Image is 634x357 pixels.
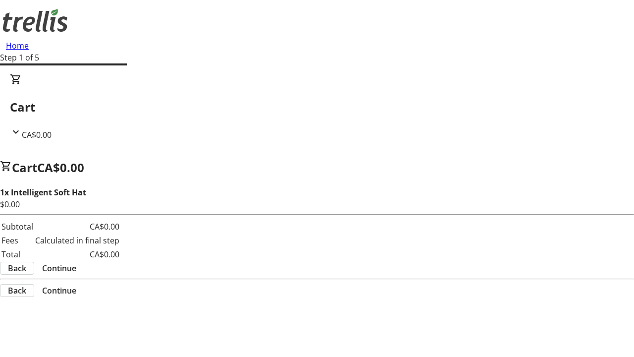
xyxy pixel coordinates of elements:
[22,129,52,140] span: CA$0.00
[34,262,84,274] button: Continue
[35,248,120,261] td: CA$0.00
[42,262,76,274] span: Continue
[34,285,84,297] button: Continue
[8,262,26,274] span: Back
[42,285,76,297] span: Continue
[35,234,120,247] td: Calculated in final step
[12,159,37,176] span: Cart
[8,285,26,297] span: Back
[1,220,34,233] td: Subtotal
[37,159,84,176] span: CA$0.00
[1,234,34,247] td: Fees
[1,248,34,261] td: Total
[10,98,624,116] h2: Cart
[35,220,120,233] td: CA$0.00
[10,73,624,141] div: CartCA$0.00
